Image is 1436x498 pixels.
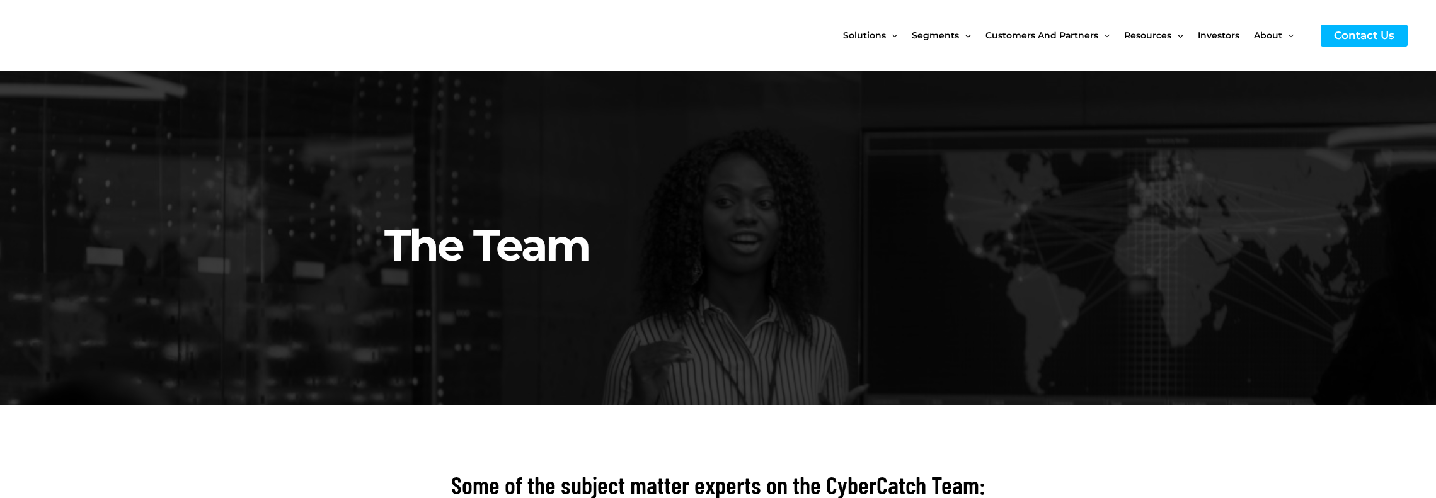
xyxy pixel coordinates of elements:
nav: Site Navigation: New Main Menu [843,9,1308,62]
a: Contact Us [1321,25,1408,47]
span: Solutions [843,9,886,62]
span: Resources [1124,9,1171,62]
span: Menu Toggle [886,9,897,62]
a: Investors [1198,9,1254,62]
span: Menu Toggle [1171,9,1183,62]
h2: The Team [384,105,1062,274]
span: Segments [912,9,959,62]
span: About [1254,9,1282,62]
img: CyberCatch [22,9,173,62]
span: Menu Toggle [959,9,970,62]
span: Menu Toggle [1098,9,1110,62]
span: Customers and Partners [985,9,1098,62]
span: Investors [1198,9,1239,62]
span: Menu Toggle [1282,9,1294,62]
